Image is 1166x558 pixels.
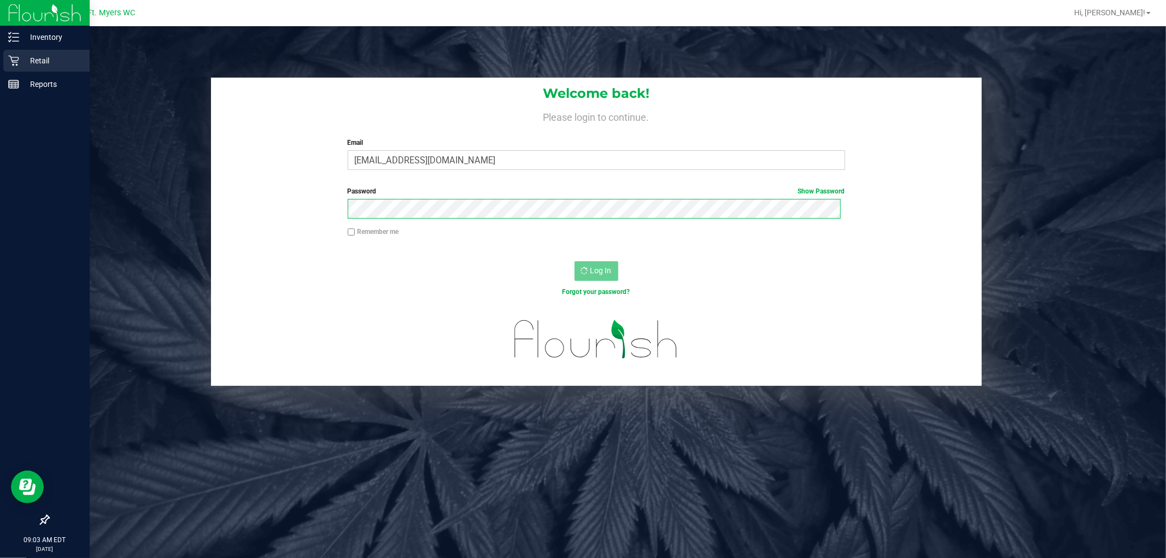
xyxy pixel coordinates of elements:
[348,138,845,148] label: Email
[211,86,982,101] h1: Welcome back!
[19,31,85,44] p: Inventory
[88,8,136,17] span: Ft. Myers WC
[590,266,612,275] span: Log In
[348,227,399,237] label: Remember me
[211,109,982,122] h4: Please login to continue.
[348,187,377,195] span: Password
[11,471,44,503] iframe: Resource center
[575,261,618,281] button: Log In
[8,55,19,66] inline-svg: Retail
[1074,8,1145,17] span: Hi, [PERSON_NAME]!
[8,79,19,90] inline-svg: Reports
[19,54,85,67] p: Retail
[8,32,19,43] inline-svg: Inventory
[500,308,693,370] img: flourish_logo.svg
[348,228,355,236] input: Remember me
[563,288,630,296] a: Forgot your password?
[19,78,85,91] p: Reports
[5,535,85,545] p: 09:03 AM EDT
[798,187,845,195] a: Show Password
[5,545,85,553] p: [DATE]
